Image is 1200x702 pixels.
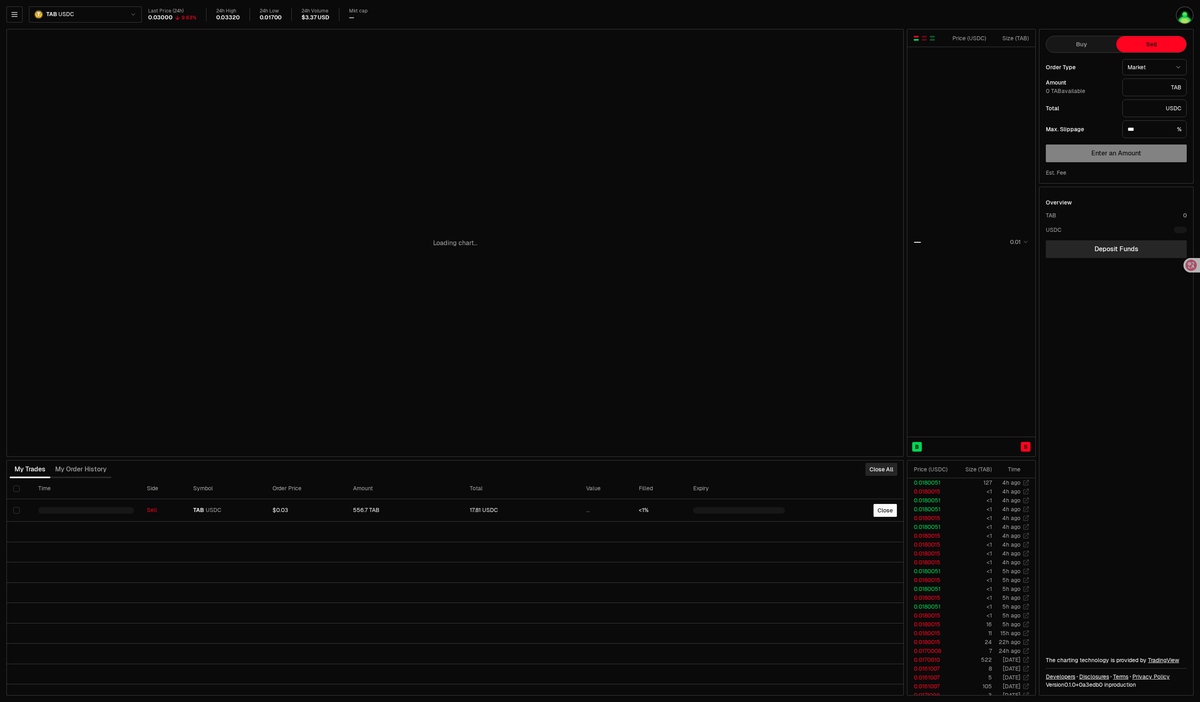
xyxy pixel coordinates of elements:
[954,558,992,567] td: <1
[954,611,992,620] td: <1
[1003,692,1020,699] time: [DATE]
[1122,99,1187,117] div: USDC
[954,584,992,593] td: <1
[1046,64,1116,70] div: Order Type
[1003,656,1020,663] time: [DATE]
[993,34,1029,42] div: Size ( TAB )
[1132,673,1170,681] a: Privacy Policy
[193,507,204,514] span: TAB
[954,691,992,700] td: 3
[929,35,936,41] button: Show Buy Orders Only
[913,35,919,41] button: Show Buy and Sell Orders
[349,14,354,21] div: —
[302,14,329,21] div: $3.37 USD
[46,11,57,18] span: TAB
[1176,6,1194,24] img: Wallet 3
[58,11,74,18] span: USDC
[954,514,992,522] td: <1
[954,593,992,602] td: <1
[907,549,954,558] td: 0.0180015
[1008,237,1029,247] button: 0.01
[1002,576,1020,584] time: 5h ago
[1046,226,1062,234] div: USDC
[907,558,954,567] td: 0.0180015
[216,14,240,21] div: 0.03320
[914,236,921,248] div: —
[865,463,897,476] button: Close All
[921,35,927,41] button: Show Sell Orders Only
[954,664,992,673] td: 8
[1046,240,1187,258] a: Deposit Funds
[907,673,954,682] td: 0.0161007
[954,496,992,505] td: <1
[907,664,954,673] td: 0.0161007
[1024,443,1028,451] span: S
[960,465,992,473] div: Size ( TAB )
[954,478,992,487] td: 127
[1002,514,1020,522] time: 4h ago
[353,507,456,514] div: 556.7 TAB
[1046,673,1075,681] a: Developers
[1116,36,1186,52] button: Sell
[954,655,992,664] td: 522
[1002,541,1020,548] time: 4h ago
[187,478,266,499] th: Symbol
[954,682,992,691] td: 105
[954,487,992,496] td: <1
[954,646,992,655] td: 7
[687,478,791,499] th: Expiry
[266,478,347,499] th: Order Price
[954,629,992,638] td: 11
[915,443,919,451] span: B
[1046,36,1116,52] button: Buy
[1046,87,1085,95] span: 0 TAB available
[260,8,282,14] div: 24h Low
[349,8,368,14] div: Mkt cap
[1122,78,1187,96] div: TAB
[907,602,954,611] td: 0.0180051
[954,673,992,682] td: 5
[999,647,1020,655] time: 24h ago
[1046,211,1056,219] div: TAB
[1046,126,1116,132] div: Max. Slippage
[302,8,329,14] div: 24h Volume
[954,549,992,558] td: <1
[954,531,992,540] td: <1
[907,611,954,620] td: 0.0180015
[954,522,992,531] td: <1
[1002,603,1020,610] time: 5h ago
[950,34,986,42] div: Price ( USDC )
[907,646,954,655] td: 0.0170008
[1046,105,1116,111] div: Total
[907,593,954,602] td: 0.0180015
[632,478,687,499] th: Filled
[907,629,954,638] td: 0.0180015
[954,602,992,611] td: <1
[182,14,196,21] div: 9.63%
[1003,665,1020,672] time: [DATE]
[1002,621,1020,628] time: 5h ago
[1002,594,1020,601] time: 5h ago
[907,691,954,700] td: 0.0171099
[907,496,954,505] td: 0.0180051
[273,506,288,514] span: $0.03
[907,576,954,584] td: 0.0180015
[34,10,43,19] img: TAB.png
[1002,523,1020,531] time: 4h ago
[1046,80,1116,85] div: Amount
[10,461,50,477] button: My Trades
[586,507,626,514] div: ...
[907,540,954,549] td: 0.0180015
[13,485,20,492] button: Select all
[954,576,992,584] td: <1
[1079,673,1109,681] a: Disclosures
[1002,488,1020,495] time: 4h ago
[1002,559,1020,566] time: 4h ago
[999,638,1020,646] time: 22h ago
[32,478,140,499] th: Time
[13,507,20,514] button: Select row
[216,8,240,14] div: 24h High
[1002,532,1020,539] time: 4h ago
[148,8,196,14] div: Last Price (24h)
[874,504,897,517] button: Close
